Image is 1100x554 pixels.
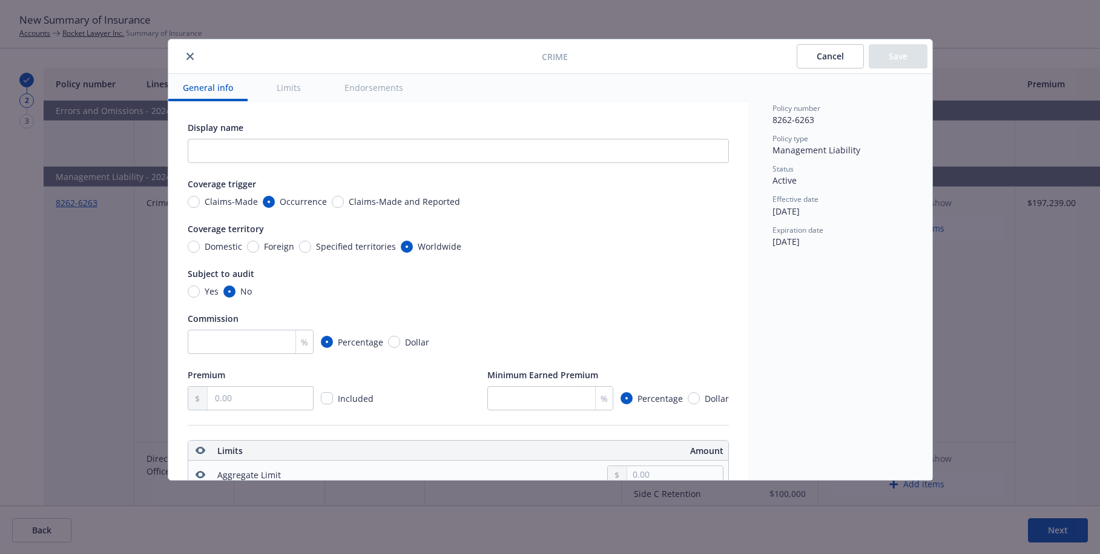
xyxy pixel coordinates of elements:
[316,240,396,253] span: Specified territories
[247,241,259,253] input: Foreign
[188,196,200,208] input: Claims-Made
[188,122,243,133] span: Display name
[349,195,460,208] span: Claims-Made and Reported
[772,164,794,174] span: Status
[188,223,264,235] span: Coverage territory
[217,469,281,481] div: Aggregate Limit
[418,240,461,253] span: Worldwide
[188,178,256,190] span: Coverage trigger
[208,387,312,410] input: 0.00
[772,133,808,144] span: Policy type
[301,336,308,349] span: %
[627,466,722,483] input: 0.00
[705,392,729,405] span: Dollar
[205,195,258,208] span: Claims-Made
[223,285,235,298] input: No
[637,392,683,405] span: Percentage
[772,114,814,125] span: 8262-6263
[330,74,418,101] button: Endorsements
[621,392,633,404] input: Percentage
[188,313,239,324] span: Commission
[240,285,252,298] span: No
[772,103,820,113] span: Policy number
[188,268,254,279] span: Subject to audit
[188,241,200,253] input: Domestic
[797,44,864,68] button: Cancel
[338,336,383,349] span: Percentage
[475,441,728,461] th: Amount
[188,285,200,298] input: Yes
[772,205,800,217] span: [DATE]
[772,144,860,156] span: Management Liability
[205,285,219,298] span: Yes
[321,336,333,348] input: Percentage
[601,392,608,405] span: %
[205,240,242,253] span: Domestic
[405,336,429,349] span: Dollar
[264,240,294,253] span: Foreign
[338,393,374,404] span: Included
[388,336,400,348] input: Dollar
[688,392,700,404] input: Dollar
[168,74,248,101] button: General info
[212,441,419,461] th: Limits
[183,49,197,64] button: close
[299,241,311,253] input: Specified territories
[188,369,225,381] span: Premium
[401,241,413,253] input: Worldwide
[262,74,315,101] button: Limits
[772,236,800,247] span: [DATE]
[772,175,797,186] span: Active
[772,225,823,235] span: Expiration date
[487,369,598,381] span: Minimum Earned Premium
[280,195,327,208] span: Occurrence
[332,196,344,208] input: Claims-Made and Reported
[772,194,818,204] span: Effective date
[542,50,568,63] span: Crime
[263,196,275,208] input: Occurrence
